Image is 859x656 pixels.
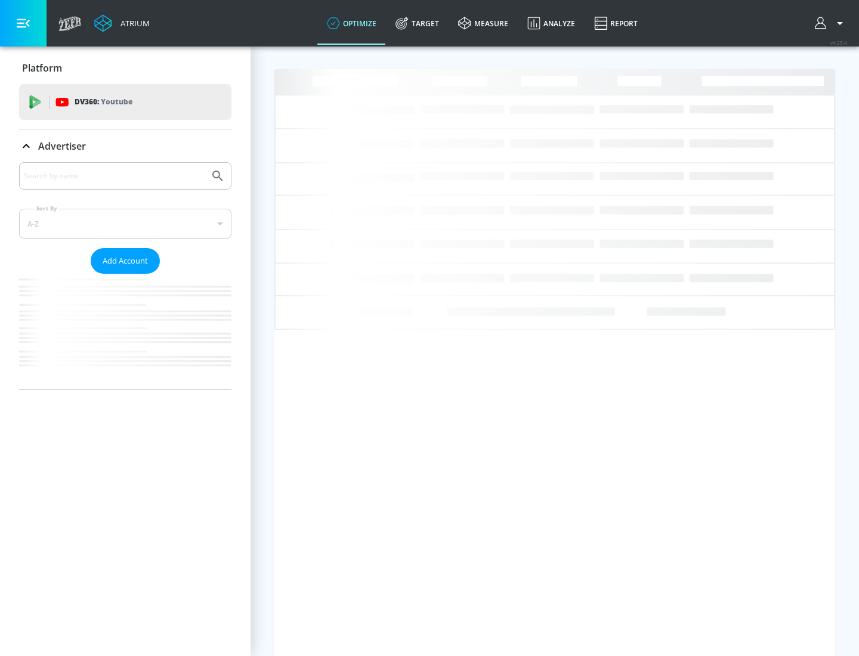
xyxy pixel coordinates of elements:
a: Analyze [518,2,585,45]
div: DV360: Youtube [19,84,231,120]
input: Search by name [24,168,205,184]
span: Add Account [103,254,148,268]
p: Advertiser [38,140,86,153]
div: Atrium [116,18,150,29]
p: DV360: [75,95,132,109]
nav: list of Advertiser [19,274,231,389]
button: Add Account [91,248,160,274]
div: Advertiser [19,129,231,163]
a: measure [449,2,518,45]
label: Sort By [34,205,60,212]
p: Youtube [101,95,132,108]
span: v 4.25.4 [830,39,847,46]
a: optimize [317,2,386,45]
a: Atrium [94,14,150,32]
div: A-Z [19,209,231,239]
p: Platform [22,61,62,75]
a: Target [386,2,449,45]
div: Advertiser [19,162,231,389]
a: Report [585,2,647,45]
div: Platform [19,51,231,85]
